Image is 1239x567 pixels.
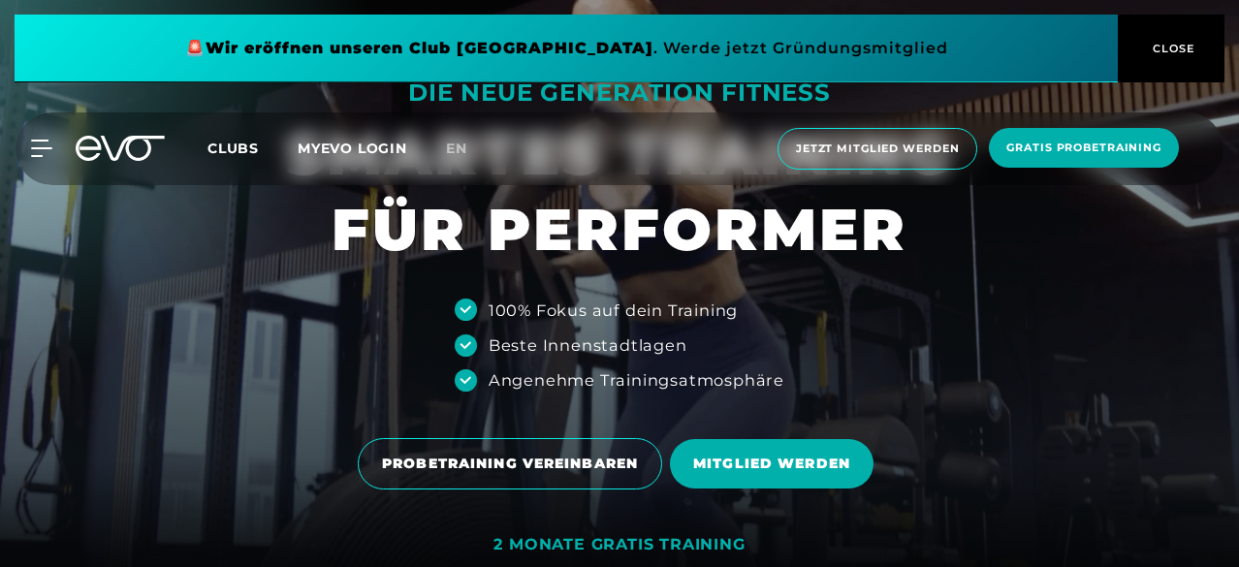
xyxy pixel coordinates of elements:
div: Beste Innenstadtlagen [489,333,687,357]
span: en [446,140,467,157]
span: MITGLIED WERDEN [693,454,850,474]
a: MITGLIED WERDEN [670,425,881,503]
a: Jetzt Mitglied werden [772,128,983,170]
span: Clubs [207,140,259,157]
span: Gratis Probetraining [1006,140,1161,156]
a: Gratis Probetraining [983,128,1185,170]
span: PROBETRAINING VEREINBAREN [382,454,638,474]
div: 100% Fokus auf dein Training [489,299,738,322]
a: Clubs [207,139,298,157]
span: CLOSE [1148,40,1195,57]
a: en [446,138,491,160]
a: MYEVO LOGIN [298,140,407,157]
div: 2 MONATE GRATIS TRAINING [493,535,745,555]
button: CLOSE [1118,15,1224,82]
a: PROBETRAINING VEREINBAREN [358,424,670,504]
div: Angenehme Trainingsatmosphäre [489,368,784,392]
span: Jetzt Mitglied werden [796,141,959,157]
